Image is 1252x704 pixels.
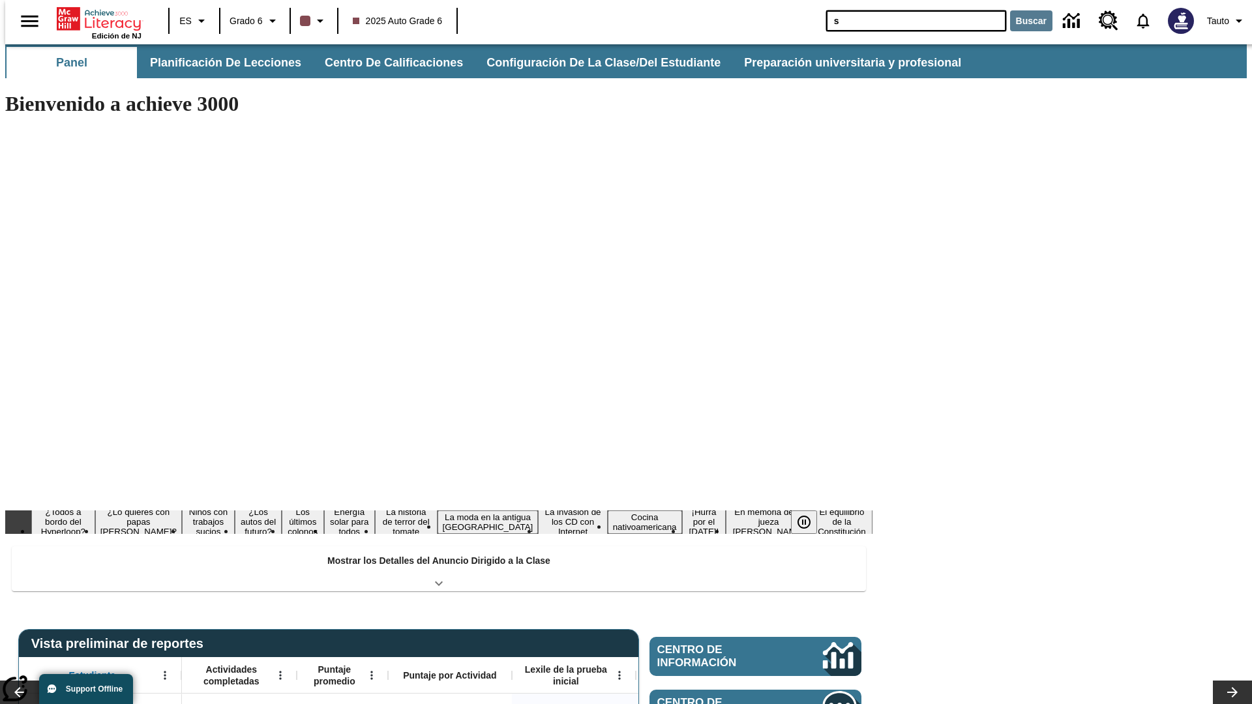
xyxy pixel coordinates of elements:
button: Diapositiva 12 En memoria de la jueza O'Connor [726,505,811,538]
button: Diapositiva 7 La historia de terror del tomate [375,505,438,538]
span: Estudiante [69,669,116,681]
span: Edición de NJ [92,32,142,40]
div: Subbarra de navegación [5,44,1247,78]
span: Centro de información [657,643,779,669]
span: Grado 6 [230,14,263,28]
span: Support Offline [66,684,123,694]
button: Panel [7,47,137,78]
button: Abrir menú [362,666,381,685]
button: Diapositiva 5 Los últimos colonos [282,505,323,538]
button: Perfil/Configuración [1202,9,1252,33]
button: Centro de calificaciones [314,47,473,78]
button: Abrir menú [155,666,175,685]
a: Centro de recursos, Se abrirá en una pestaña nueva. [1091,3,1126,38]
span: Puntaje por Actividad [403,669,496,681]
button: Diapositiva 13 El equilibrio de la Constitución [811,505,872,538]
button: Lenguaje: ES, Selecciona un idioma [173,9,215,33]
p: Mostrar los Detalles del Anuncio Dirigido a la Clase [327,554,550,568]
button: Diapositiva 11 ¡Hurra por el Día de la Constitución! [682,505,726,538]
button: Diapositiva 8 La moda en la antigua Roma [438,510,539,534]
button: Abrir menú [271,666,290,685]
img: Avatar [1168,8,1194,34]
span: Actividades completadas [188,664,275,687]
button: Planificación de lecciones [140,47,312,78]
div: Pausar [791,510,830,534]
span: Vista preliminar de reportes [31,636,210,651]
button: El color de la clase es café oscuro. Cambiar el color de la clase. [295,9,333,33]
button: Diapositiva 9 La invasión de los CD con Internet [538,505,607,538]
button: Diapositiva 10 Cocina nativoamericana [608,510,682,534]
div: Mostrar los Detalles del Anuncio Dirigido a la Clase [12,546,866,591]
button: Configuración de la clase/del estudiante [476,47,731,78]
a: Centro de información [649,637,861,676]
button: Diapositiva 1 ¿Todos a bordo del Hyperloop? [31,505,95,538]
button: Diapositiva 6 Energía solar para todos [324,505,375,538]
button: Grado: Grado 6, Elige un grado [224,9,286,33]
button: Pausar [791,510,817,534]
button: Abrir el menú lateral [10,2,49,40]
h1: Bienvenido a achieve 3000 [5,92,872,116]
button: Diapositiva 2 ¿Lo quieres con papas fritas? [95,505,182,538]
button: Carrusel de lecciones, seguir [1213,681,1252,704]
button: Preparación universitaria y profesional [734,47,972,78]
span: Tauto [1207,14,1229,28]
button: Abrir menú [610,666,629,685]
span: Lexile de la prueba inicial [518,664,614,687]
div: Subbarra de navegación [5,47,973,78]
a: Notificaciones [1126,4,1160,38]
a: Centro de información [1055,3,1091,39]
span: Puntaje promedio [303,664,366,687]
input: Buscar campo [826,10,1006,31]
span: 2025 Auto Grade 6 [353,14,443,28]
div: Portada [57,5,142,40]
span: ES [179,14,192,28]
a: Portada [57,6,142,32]
button: Escoja un nuevo avatar [1160,4,1202,38]
button: Diapositiva 4 ¿Los autos del futuro? [235,505,282,538]
button: Buscar [1010,10,1052,31]
button: Diapositiva 3 Niños con trabajos sucios [182,505,235,538]
button: Support Offline [39,674,133,704]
